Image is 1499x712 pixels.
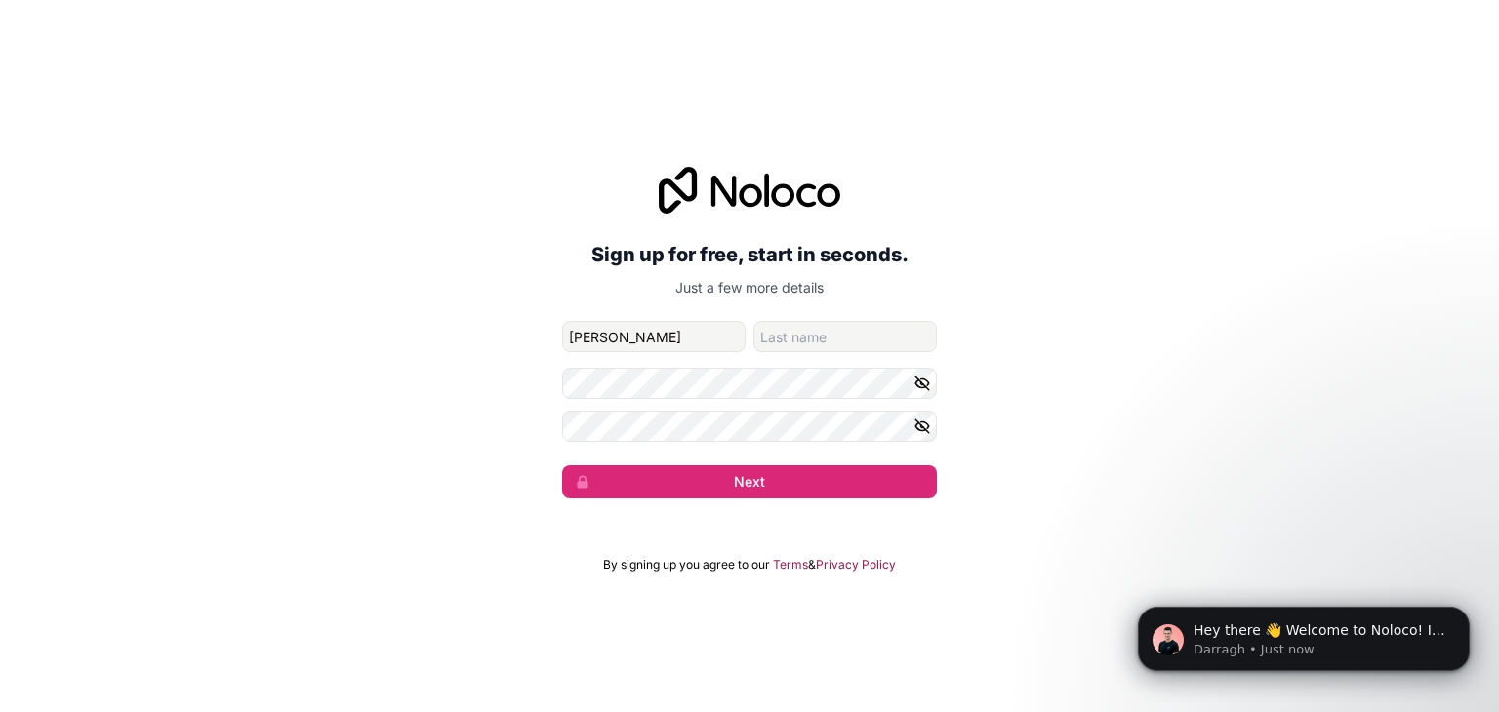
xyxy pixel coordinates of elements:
input: Password [562,368,937,399]
button: Next [562,465,937,498]
p: Just a few more details [562,278,937,297]
a: Privacy Policy [816,557,896,573]
h2: Sign up for free, start in seconds. [562,237,937,272]
a: Terms [773,557,808,573]
input: Confirm password [562,411,937,442]
span: By signing up you agree to our [603,557,770,573]
input: given-name [562,321,746,352]
input: family-name [753,321,937,352]
span: & [808,557,816,573]
iframe: Intercom notifications message [1109,566,1499,702]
